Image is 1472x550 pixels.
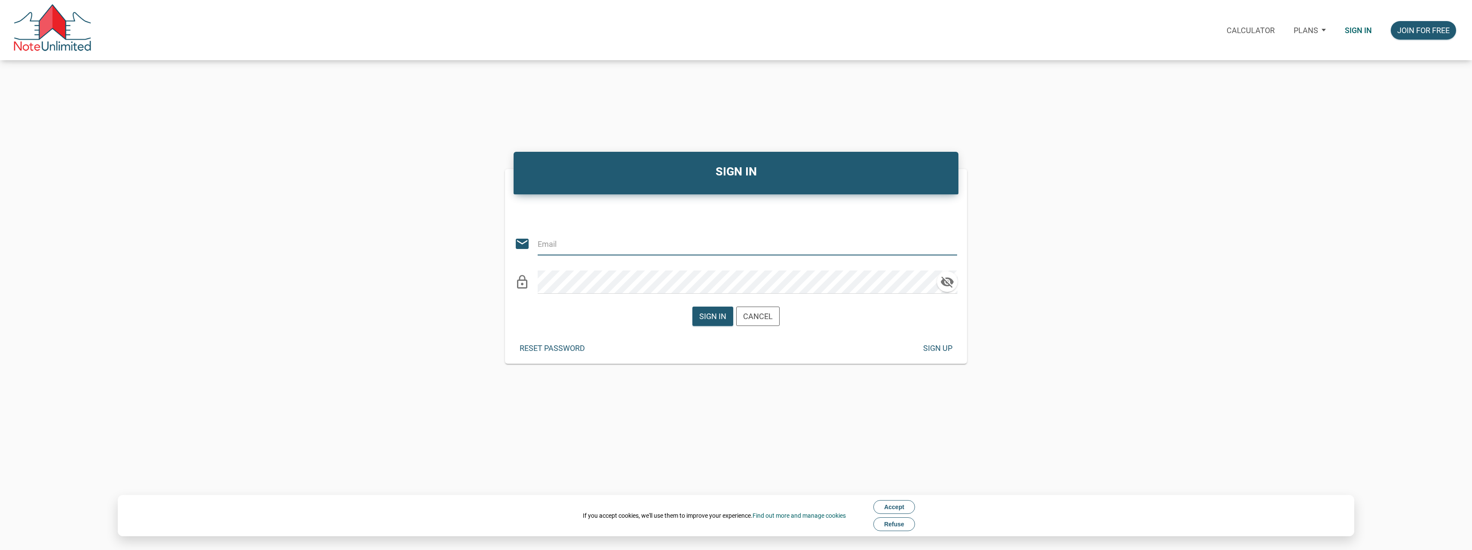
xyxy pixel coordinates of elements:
[1335,15,1381,46] a: Sign in
[743,310,773,322] div: Cancel
[1391,21,1456,40] button: Join for free
[1227,26,1275,35] p: Calculator
[538,232,942,255] input: Email
[513,339,591,357] button: Reset password
[692,307,733,326] button: Sign in
[583,511,846,520] div: If you accept cookies, we'll use them to improve your experience.
[753,512,846,519] a: Find out more and manage cookies
[1381,15,1466,46] a: Join for free
[873,517,915,531] button: Refuse
[514,274,530,290] i: lock_outline
[699,310,726,322] div: Sign in
[917,339,959,357] button: Sign up
[1294,26,1318,35] p: Plans
[873,500,915,514] button: Accept
[13,4,92,56] img: NoteUnlimited
[514,236,530,252] i: email
[923,342,952,354] div: Sign up
[884,521,904,528] span: Refuse
[1217,15,1284,46] a: Calculator
[1345,26,1372,35] p: Sign in
[1284,15,1335,46] button: Plans
[884,504,904,510] span: Accept
[520,163,952,181] h4: SIGN IN
[520,342,585,354] div: Reset password
[736,307,780,326] button: Cancel
[1397,25,1450,36] div: Join for free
